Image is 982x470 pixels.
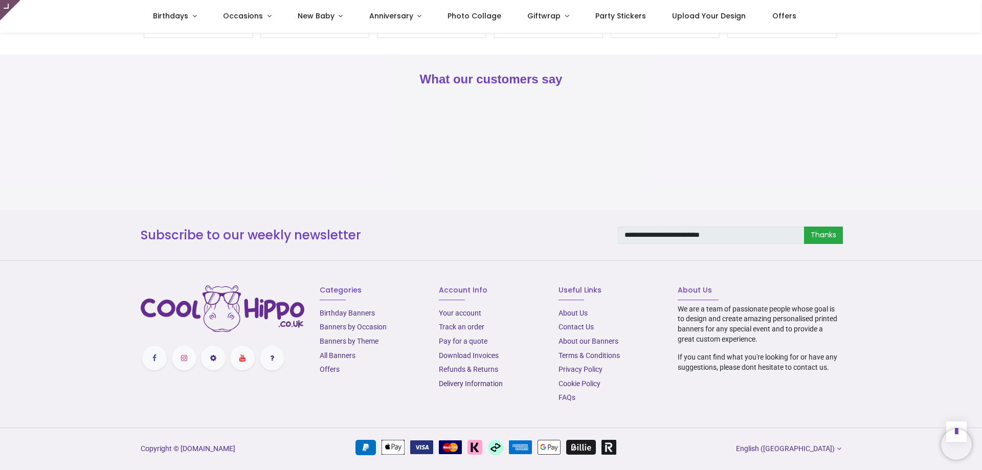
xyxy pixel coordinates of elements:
[488,440,503,455] img: Afterpay Clearpay
[559,365,602,373] a: Privacy Policy
[467,440,482,455] img: Klarna
[439,365,498,373] a: Refunds & Returns
[527,11,561,21] span: Giftwrap
[595,11,646,21] span: Party Stickers
[439,285,543,296] h6: Account Info
[439,337,487,345] a: Pay for a quote
[672,11,746,21] span: Upload Your Design
[736,444,841,454] a: English ([GEOGRAPHIC_DATA])
[559,351,620,360] a: Terms & Conditions
[141,227,602,244] h3: Subscribe to our weekly newsletter
[141,106,841,177] iframe: Customer reviews powered by Trustpilot
[678,352,841,372] p: If you cant find what you're looking for or have any suggestions, please dont hesitate to contact...
[153,11,188,21] span: Birthdays
[141,444,235,453] a: Copyright © [DOMAIN_NAME]
[678,285,841,296] h6: About Us
[448,11,501,21] span: Photo Collage
[320,323,387,331] a: Banners by Occasion
[941,429,972,460] iframe: Brevo live chat
[559,323,594,331] a: Contact Us
[320,337,378,345] a: Banners by Theme
[559,379,600,388] a: Cookie Policy
[601,440,616,455] img: Revolut Pay
[320,351,355,360] a: All Banners
[559,337,618,345] a: About our Banners
[298,11,334,21] span: New Baby
[509,440,532,454] img: American Express
[559,285,662,296] h6: Useful Links
[141,71,841,88] h2: What our customers say
[410,440,433,454] img: VISA
[320,309,375,317] a: Birthday Banners
[804,227,843,244] a: Thanks
[772,11,796,21] span: Offers
[566,440,596,455] img: Billie
[439,351,499,360] a: Download Invoices
[678,304,841,344] p: We are a team of passionate people whose goal is to design and create amazing personalised printe...
[355,440,376,455] img: PayPal
[439,440,462,454] img: MasterCard
[439,379,503,388] a: Delivery Information
[320,365,340,373] a: Offers
[538,440,561,455] img: Google Pay
[559,309,588,317] a: About Us​
[320,285,423,296] h6: Categories
[439,323,484,331] a: Track an order
[439,309,481,317] a: Your account
[559,393,575,401] a: FAQs
[369,11,413,21] span: Anniversary
[382,440,405,455] img: Apple Pay
[223,11,263,21] span: Occasions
